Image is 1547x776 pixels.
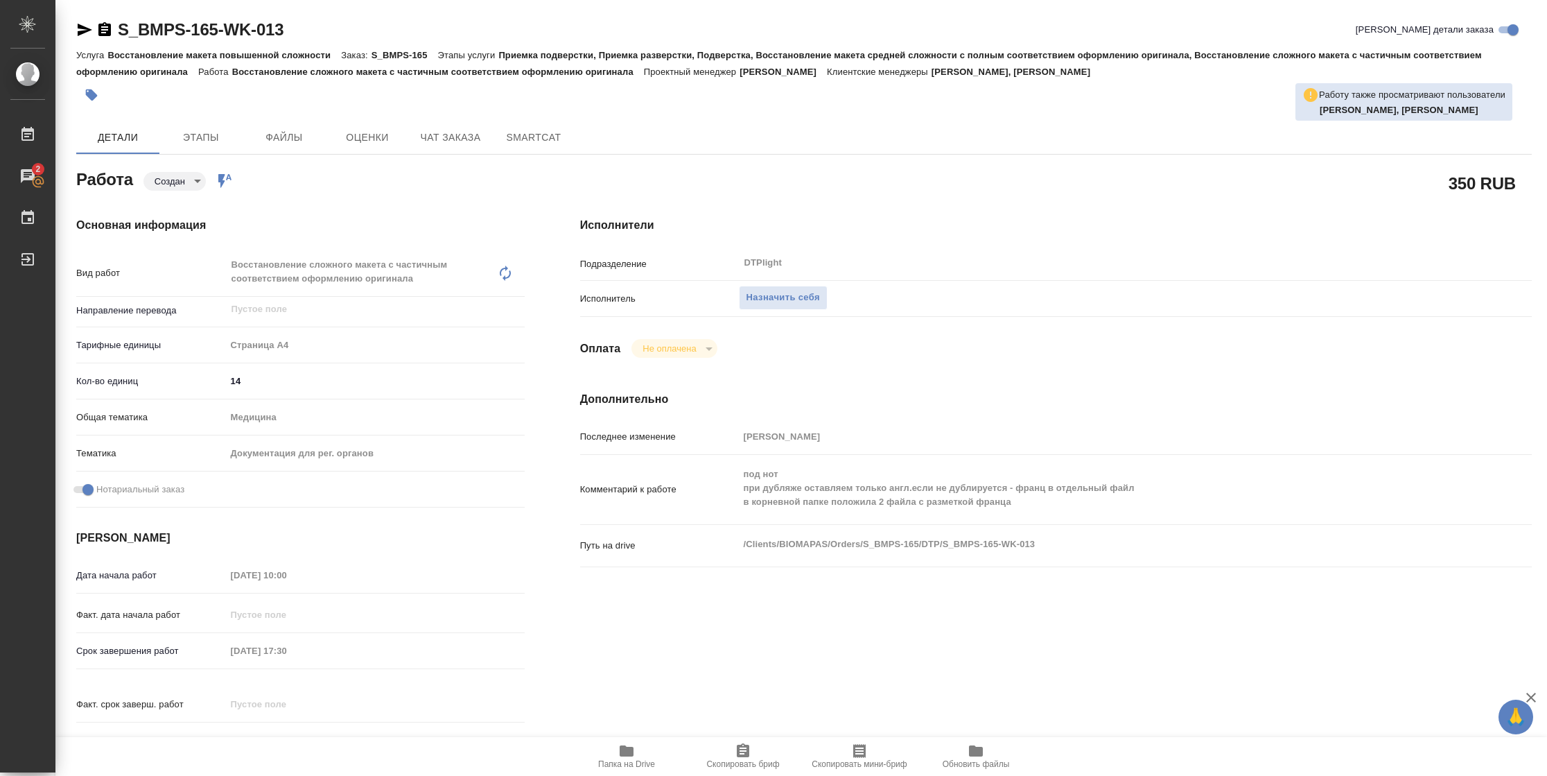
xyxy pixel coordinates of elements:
textarea: /Clients/BIOMAPAS/Orders/S_BMPS-165/DTP/S_BMPS-165-WK-013 [739,533,1453,556]
h4: Дополнительно [580,391,1532,408]
button: Добавить тэг [76,80,107,110]
p: Последнее изменение [580,430,739,444]
p: Работа [198,67,232,77]
button: Обновить файлы [918,737,1034,776]
span: Скопировать бриф [706,759,779,769]
p: Тарифные единицы [76,338,226,352]
p: Комментарий к работе [580,483,739,497]
input: ✎ Введи что-нибудь [226,730,347,750]
span: SmartCat [500,129,567,146]
div: Создан [631,339,717,358]
p: Срок завершения работ [76,644,226,658]
p: Путь на drive [580,539,739,553]
span: Оценки [334,129,401,146]
p: Заказ: [341,50,371,60]
h4: [PERSON_NAME] [76,530,525,546]
p: Васильева Ольга, Заборова Александра [1320,103,1505,117]
p: Направление перевода [76,304,226,318]
div: Документация для рег. органов [226,442,525,465]
p: [PERSON_NAME] [740,67,827,77]
h2: 350 RUB [1449,171,1516,195]
input: Пустое поле [226,605,347,625]
span: [PERSON_NAME] детали заказа [1356,23,1494,37]
a: S_BMPS-165-WK-013 [118,20,283,39]
button: Не оплачена [638,343,700,354]
p: Услуга [76,50,107,60]
h4: Основная информация [76,217,525,234]
button: Назначить себя [739,286,828,310]
p: Вид работ [76,266,226,280]
button: Создан [150,175,189,187]
p: Проектный менеджер [644,67,740,77]
p: Подразделение [580,257,739,271]
input: Пустое поле [226,641,347,661]
p: Восстановление макета повышенной сложности [107,50,341,60]
p: Клиентские менеджеры [827,67,932,77]
p: Дата начала работ [76,569,226,583]
button: 🙏 [1498,700,1533,734]
span: 2 [27,162,49,176]
textarea: под нот при дубляже оставляем только англ.если не дублируется - франц в отдельный файл в корневно... [739,463,1453,514]
h4: Исполнители [580,217,1532,234]
div: Медицина [226,406,525,429]
input: Пустое поле [230,301,492,318]
h4: Оплата [580,340,621,357]
span: Скопировать мини-бриф [812,759,907,769]
button: Скопировать ссылку для ЯМессенджера [76,21,93,38]
p: Тематика [76,447,226,460]
h2: Работа [76,166,133,191]
span: Файлы [251,129,317,146]
button: Скопировать ссылку [96,21,113,38]
input: Пустое поле [226,565,347,585]
p: [PERSON_NAME], [PERSON_NAME] [932,67,1101,77]
b: [PERSON_NAME], [PERSON_NAME] [1320,105,1478,115]
span: Обновить файлы [943,759,1010,769]
p: Факт. дата начала работ [76,608,226,622]
p: Кол-во единиц [76,374,226,388]
p: Исполнитель [580,292,739,306]
button: Скопировать мини-бриф [801,737,918,776]
span: Чат заказа [417,129,484,146]
span: Нотариальный заказ [96,483,184,497]
p: Общая тематика [76,411,226,424]
div: Создан [143,172,206,191]
p: S_BMPS-165 [372,50,438,60]
p: Работу также просматривают пользователи [1319,88,1505,102]
input: Пустое поле [739,426,1453,447]
p: Этапы услуги [438,50,499,60]
input: ✎ Введи что-нибудь [226,371,525,391]
button: Скопировать бриф [685,737,801,776]
p: Срок завершения услуги [76,734,226,748]
p: Приемка подверстки, Приемка разверстки, Подверстка, Восстановление макета средней сложности с пол... [76,50,1482,77]
p: Факт. срок заверш. работ [76,698,226,712]
span: 🙏 [1504,702,1528,732]
span: Этапы [168,129,234,146]
a: 2 [3,159,52,193]
button: Папка на Drive [568,737,685,776]
span: Назначить себя [746,290,820,306]
span: Детали [85,129,151,146]
p: Восстановление сложного макета с частичным соответствием оформлению оригинала [232,67,644,77]
div: Страница А4 [226,334,525,357]
span: Папка на Drive [598,759,655,769]
input: Пустое поле [226,694,347,714]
